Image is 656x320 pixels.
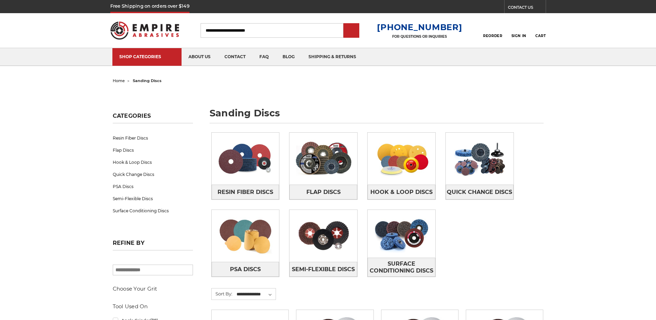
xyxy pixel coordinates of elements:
[511,34,526,38] span: Sign In
[447,186,512,198] span: Quick Change Discs
[212,288,232,299] label: Sort By:
[218,186,273,198] span: Resin Fiber Discs
[508,3,546,13] a: CONTACT US
[292,264,355,275] span: Semi-Flexible Discs
[113,193,193,205] a: Semi-Flexible Discs
[368,135,435,183] img: Hook & Loop Discs
[212,185,279,199] a: Resin Fiber Discs
[377,22,462,32] a: [PHONE_NUMBER]
[218,48,252,66] a: contact
[119,54,175,59] div: SHOP CATEGORIES
[306,186,341,198] span: Flap Discs
[370,186,433,198] span: Hook & Loop Discs
[377,34,462,39] p: FOR QUESTIONS OR INQUIRIES
[368,185,435,199] a: Hook & Loop Discs
[276,48,302,66] a: blog
[113,156,193,168] a: Hook & Loop Discs
[113,302,193,311] h5: Tool Used On
[212,262,279,277] a: PSA Discs
[113,168,193,180] a: Quick Change Discs
[230,264,261,275] span: PSA Discs
[302,48,363,66] a: shipping & returns
[289,185,357,199] a: Flap Discs
[113,285,193,293] h5: Choose Your Grit
[113,78,125,83] a: home
[133,78,161,83] span: sanding discs
[113,180,193,193] a: PSA Discs
[110,17,179,44] img: Empire Abrasives
[535,23,546,38] a: Cart
[235,289,276,300] select: Sort By:
[483,23,502,38] a: Reorder
[113,240,193,250] h5: Refine by
[289,212,357,260] img: Semi-Flexible Discs
[368,210,435,258] img: Surface Conditioning Discs
[210,108,544,123] h1: sanding discs
[368,258,435,277] a: Surface Conditioning Discs
[212,135,279,183] img: Resin Fiber Discs
[535,34,546,38] span: Cart
[483,34,502,38] span: Reorder
[252,48,276,66] a: faq
[113,205,193,217] a: Surface Conditioning Discs
[113,113,193,123] h5: Categories
[212,212,279,260] img: PSA Discs
[344,24,358,38] input: Submit
[113,132,193,144] a: Resin Fiber Discs
[446,185,514,199] a: Quick Change Discs
[289,135,357,183] img: Flap Discs
[368,258,435,277] span: Surface Conditioning Discs
[113,144,193,156] a: Flap Discs
[182,48,218,66] a: about us
[446,135,514,183] img: Quick Change Discs
[289,262,357,277] a: Semi-Flexible Discs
